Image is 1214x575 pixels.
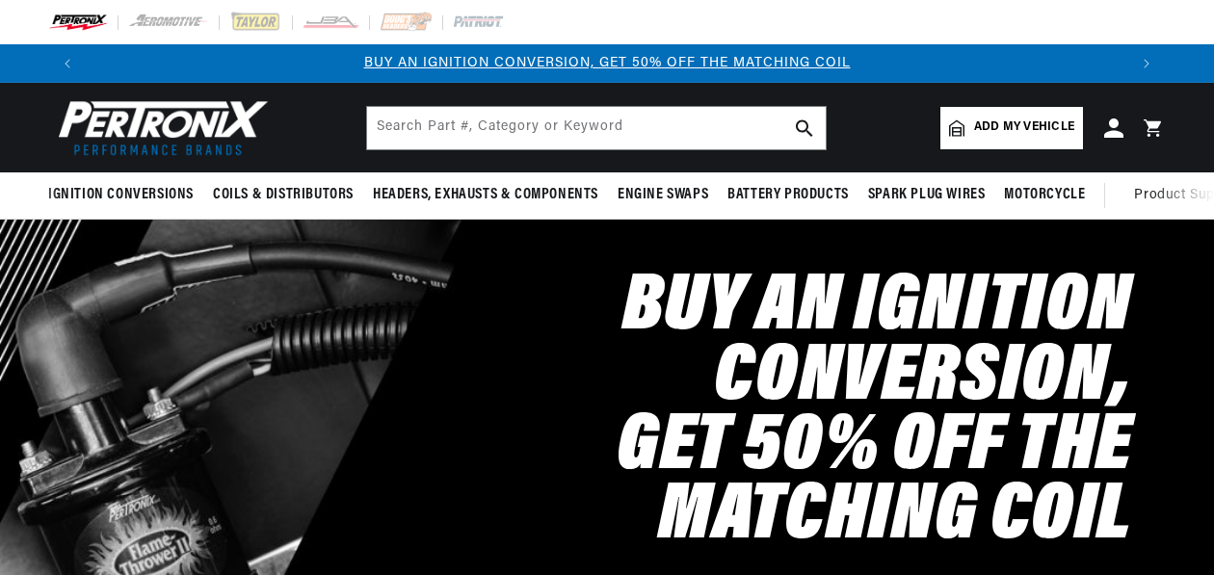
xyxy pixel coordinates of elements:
[1127,44,1166,83] button: Translation missing: en.sections.announcements.next_announcement
[364,56,851,70] a: BUY AN IGNITION CONVERSION, GET 50% OFF THE MATCHING COIL
[48,185,194,205] span: Ignition Conversions
[1004,185,1085,205] span: Motorcycle
[87,53,1127,74] div: Announcement
[367,107,826,149] input: Search Part #, Category or Keyword
[868,185,986,205] span: Spark Plug Wires
[940,107,1083,149] a: Add my vehicle
[308,274,1132,552] h2: Buy an Ignition Conversion, Get 50% off the Matching Coil
[858,172,995,218] summary: Spark Plug Wires
[718,172,858,218] summary: Battery Products
[48,172,203,218] summary: Ignition Conversions
[48,44,87,83] button: Translation missing: en.sections.announcements.previous_announcement
[608,172,718,218] summary: Engine Swaps
[87,53,1127,74] div: 1 of 3
[783,107,826,149] button: search button
[974,118,1074,137] span: Add my vehicle
[48,94,270,161] img: Pertronix
[203,172,363,218] summary: Coils & Distributors
[373,185,598,205] span: Headers, Exhausts & Components
[213,185,354,205] span: Coils & Distributors
[727,185,849,205] span: Battery Products
[618,185,708,205] span: Engine Swaps
[363,172,608,218] summary: Headers, Exhausts & Components
[994,172,1095,218] summary: Motorcycle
